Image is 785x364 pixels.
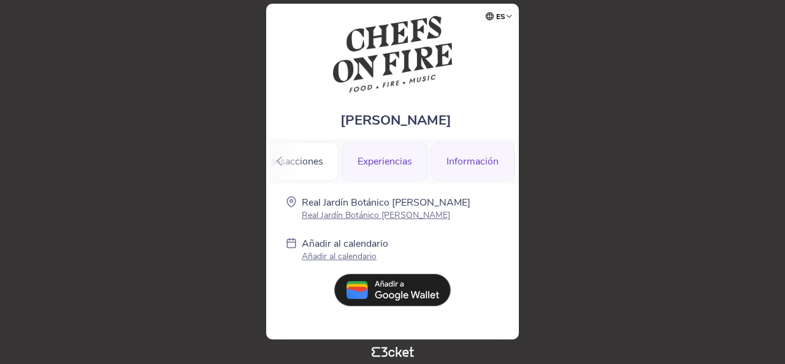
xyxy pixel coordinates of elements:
a: Información [431,153,515,167]
span: [PERSON_NAME] [340,111,451,130]
img: es_add_to_google_wallet.c958c922.svg [334,274,451,306]
a: Real Jardín Botánico [PERSON_NAME] Real Jardín Botánico [PERSON_NAME] [302,196,470,221]
a: Añadir al calendario Añadir al calendario [302,237,388,265]
p: Añadir al calendario [302,250,388,262]
p: Añadir al calendario [302,237,388,250]
div: Experiencias [342,142,428,181]
p: Real Jardín Botánico [PERSON_NAME] [302,196,470,209]
img: Chefs on Fire Madrid 2025 [333,16,451,93]
div: Información [431,142,515,181]
a: Experiencias [342,153,428,167]
p: Real Jardín Botánico [PERSON_NAME] [302,209,470,221]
